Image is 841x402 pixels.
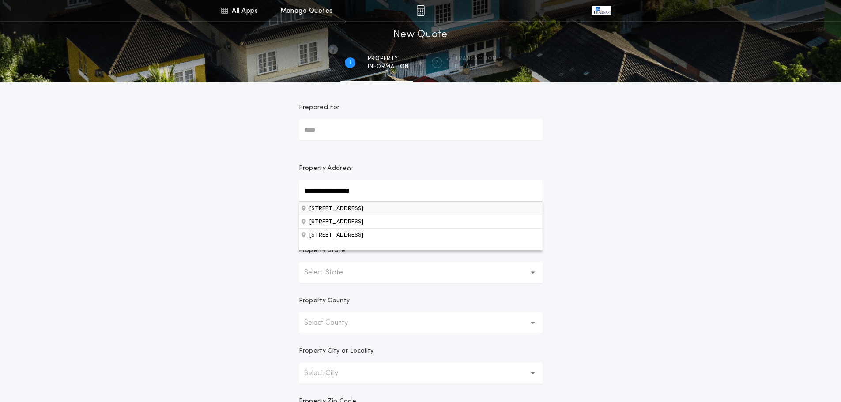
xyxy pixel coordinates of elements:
[349,59,351,66] h2: 1
[393,28,447,42] h1: New Quote
[299,246,345,255] p: Property State
[299,215,543,228] button: Property Address[STREET_ADDRESS][STREET_ADDRESS]
[299,347,374,356] p: Property City or Locality
[304,368,352,379] p: Select City
[299,297,350,305] p: Property County
[299,103,340,112] p: Prepared For
[304,318,362,328] p: Select County
[299,164,543,173] p: Property Address
[304,267,357,278] p: Select State
[455,63,497,70] span: details
[455,55,497,62] span: Transaction
[299,202,543,215] button: Property Address[STREET_ADDRESS][STREET_ADDRESS]
[435,59,438,66] h2: 2
[299,228,543,241] button: Property Address[STREET_ADDRESS][STREET_ADDRESS]
[299,119,543,140] input: Prepared For
[299,262,543,283] button: Select State
[368,55,409,62] span: Property
[416,5,425,16] img: img
[368,63,409,70] span: information
[299,363,543,384] button: Select City
[592,6,611,15] img: vs-icon
[299,312,543,334] button: Select County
